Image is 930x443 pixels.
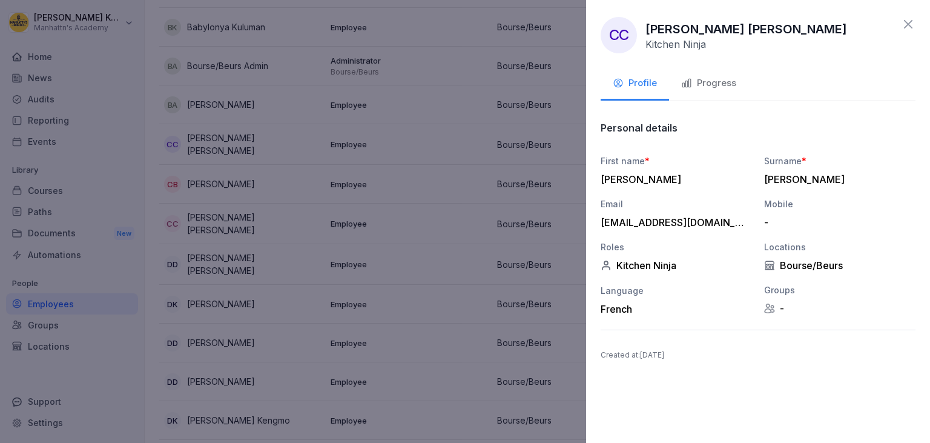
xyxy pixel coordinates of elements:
[601,173,746,185] div: [PERSON_NAME]
[601,216,746,228] div: [EMAIL_ADDRESS][DOMAIN_NAME]
[601,259,752,271] div: Kitchen Ninja
[645,38,706,50] p: Kitchen Ninja
[764,302,915,315] div: -
[645,20,847,38] p: [PERSON_NAME] [PERSON_NAME]
[613,76,657,90] div: Profile
[601,284,752,297] div: Language
[601,122,678,134] p: Personal details
[764,216,909,228] div: -
[669,68,748,101] button: Progress
[601,198,752,210] div: Email
[681,76,736,90] div: Progress
[601,241,752,253] div: Roles
[601,17,637,53] div: cc
[764,241,915,253] div: Locations
[601,350,915,361] p: Created at : [DATE]
[764,173,909,185] div: [PERSON_NAME]
[601,68,669,101] button: Profile
[764,198,915,210] div: Mobile
[764,155,915,167] div: Surname
[764,284,915,296] div: Groups
[601,303,752,315] div: French
[601,155,752,167] div: First name
[764,259,915,271] div: Bourse/Beurs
